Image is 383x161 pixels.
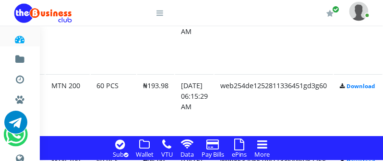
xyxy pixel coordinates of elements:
[137,74,174,149] td: ₦193.98
[110,149,131,160] a: Sub
[14,86,25,109] a: Miscellaneous Payments
[175,74,214,149] td: [DATE] 06:15:29 AM
[91,74,136,149] td: 60 PCS
[4,118,27,134] a: Chat for support
[327,10,334,17] i: Renew/Upgrade Subscription
[113,150,128,159] small: Sub
[232,150,247,159] small: ePins
[158,149,176,160] a: VTU
[161,150,173,159] small: VTU
[180,150,194,159] small: Data
[347,82,375,90] a: Download
[229,149,250,160] a: ePins
[36,105,117,122] a: Nigerian VTU
[14,66,25,89] a: Transactions
[36,119,117,136] a: International VTU
[199,149,227,160] a: Pay Bills
[349,2,369,21] img: User
[14,4,72,23] img: Logo
[14,46,25,69] a: Fund wallet
[178,149,197,160] a: Data
[136,150,154,159] small: Wallet
[255,150,270,159] small: More
[46,74,90,149] td: MTN 200
[215,74,333,149] td: web254de1252811336451gd3g60
[14,26,25,49] a: Dashboard
[133,149,156,160] a: Wallet
[6,130,25,146] a: Chat for support
[202,150,224,159] small: Pay Bills
[333,6,340,13] span: Renew/Upgrade Subscription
